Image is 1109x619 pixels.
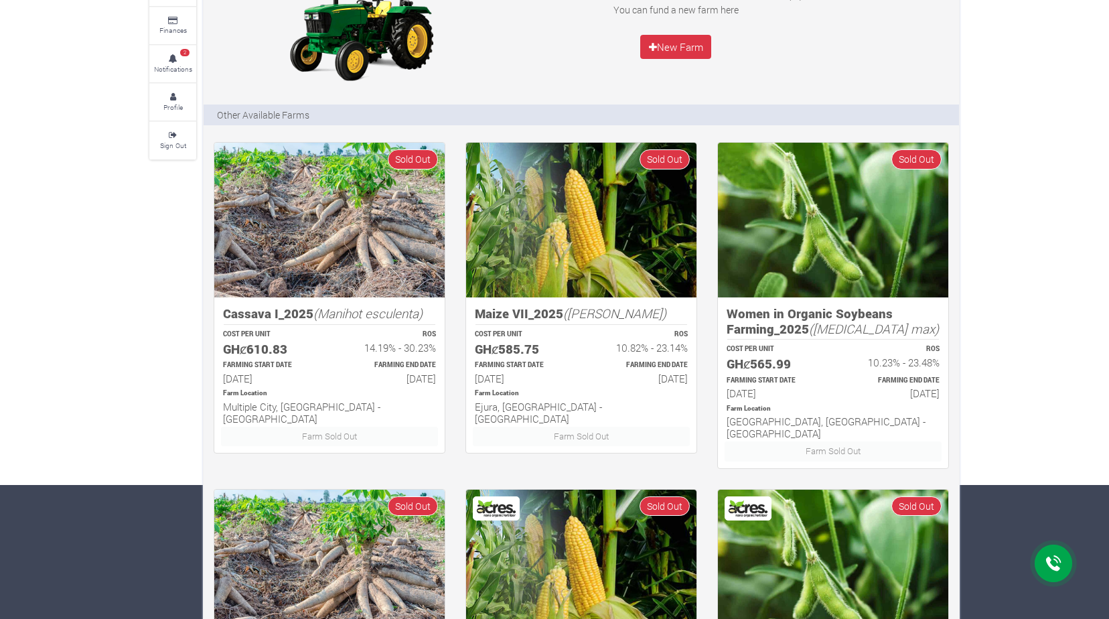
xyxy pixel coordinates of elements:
img: growforme image [718,143,948,297]
img: Acres Nano [475,498,518,519]
h5: GHȼ565.99 [727,356,821,372]
a: Profile [149,84,196,121]
p: Location of Farm [475,389,688,399]
i: ([PERSON_NAME]) [563,305,666,322]
p: Estimated Farming Start Date [223,360,317,370]
h6: 14.19% - 30.23% [342,342,436,354]
a: Finances [149,7,196,44]
small: Notifications [154,64,192,74]
p: ROS [593,330,688,340]
p: Estimated Farming Start Date [727,376,821,386]
p: Estimated Farming Start Date [475,360,569,370]
span: Sold Out [388,149,438,169]
small: Finances [159,25,187,35]
small: Sign Out [160,141,186,150]
span: Sold Out [891,496,942,516]
h5: Maize VII_2025 [475,306,688,322]
span: Sold Out [891,149,942,169]
h6: Multiple City, [GEOGRAPHIC_DATA] - [GEOGRAPHIC_DATA] [223,401,436,425]
p: Estimated Farming End Date [845,376,940,386]
p: Location of Farm [223,389,436,399]
h6: 10.23% - 23.48% [845,356,940,368]
h6: [DATE] [727,387,821,399]
p: COST PER UNIT [475,330,569,340]
p: You can fund a new farm here [530,3,821,17]
i: (Manihot esculenta) [313,305,423,322]
p: Location of Farm [727,404,940,414]
a: New Farm [640,35,711,59]
i: ([MEDICAL_DATA] max) [809,320,939,337]
h5: GHȼ610.83 [223,342,317,357]
span: Sold Out [640,149,690,169]
h6: [DATE] [845,387,940,399]
p: COST PER UNIT [223,330,317,340]
a: Sign Out [149,122,196,159]
span: 2 [180,49,190,57]
img: growforme image [466,143,696,297]
a: 2 Notifications [149,46,196,82]
span: Sold Out [640,496,690,516]
p: ROS [845,344,940,354]
h6: [DATE] [475,372,569,385]
p: COST PER UNIT [727,344,821,354]
h5: GHȼ585.75 [475,342,569,357]
span: Sold Out [388,496,438,516]
h6: [GEOGRAPHIC_DATA], [GEOGRAPHIC_DATA] - [GEOGRAPHIC_DATA] [727,415,940,439]
img: Acres Nano [727,498,769,519]
h6: [DATE] [593,372,688,385]
h6: [DATE] [342,372,436,385]
h5: Cassava I_2025 [223,306,436,322]
h6: [DATE] [223,372,317,385]
img: growforme image [214,143,445,297]
p: Estimated Farming End Date [342,360,436,370]
h6: Ejura, [GEOGRAPHIC_DATA] - [GEOGRAPHIC_DATA] [475,401,688,425]
p: ROS [342,330,436,340]
p: Estimated Farming End Date [593,360,688,370]
small: Profile [163,102,183,112]
h6: 10.82% - 23.14% [593,342,688,354]
p: Other Available Farms [217,108,309,122]
h5: Women in Organic Soybeans Farming_2025 [727,306,940,336]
